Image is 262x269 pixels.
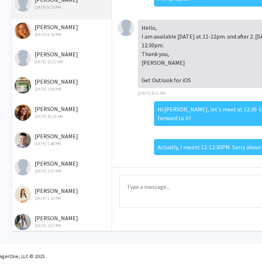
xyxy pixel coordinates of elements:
img: Josephine Traver [15,77,31,94]
div: [DATE] 9:18 PM [15,31,110,38]
div: [PERSON_NAME] [15,50,110,65]
div: [DATE] 1:08 PM [15,86,110,92]
div: [PERSON_NAME] [15,186,110,202]
div: [DATE] 1:48 PM [15,141,110,147]
div: [PERSON_NAME] [15,23,110,38]
img: Keshav Bhandari [15,159,31,175]
div: [DATE] 1:10 PM [15,195,110,202]
div: [PERSON_NAME] [15,77,110,92]
div: [DATE] 10:22 AM [15,59,110,65]
img: McKenzie Wirtz [118,20,134,36]
div: [PERSON_NAME] [15,159,110,174]
div: [DATE] 1:07 PM [15,222,110,229]
div: [DATE] 10:15 AM [15,113,110,120]
div: [PERSON_NAME] [15,104,110,120]
div: [DATE] 9:23 PM [15,4,110,11]
iframe: Chat [5,236,31,264]
img: Kamryn Camp [15,50,31,66]
img: Peyton McCubbin [15,186,31,203]
div: [PERSON_NAME] [15,132,110,147]
img: Ella Santiago [15,214,31,230]
img: Ariana Buttery [15,23,31,39]
div: [PERSON_NAME] [15,214,110,229]
img: Katelyn Straw [15,104,31,121]
img: Isaac Dodson [15,132,31,148]
span: [DATE] 8:11 AM [138,90,166,96]
div: [DATE] 1:37 PM [15,168,110,174]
